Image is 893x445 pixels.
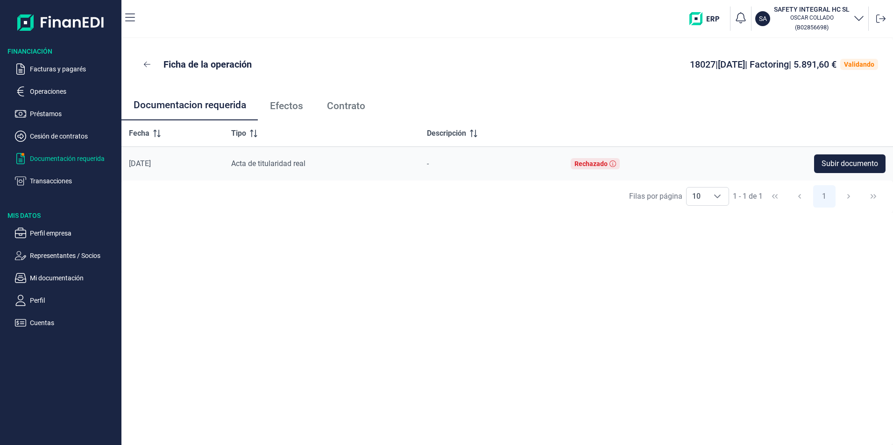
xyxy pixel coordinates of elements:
button: Cuentas [15,317,118,328]
button: Subir documento [814,154,886,173]
a: Documentacion requerida [121,90,258,121]
button: Cesión de contratos [15,131,118,142]
button: Facturas y pagarés [15,63,118,75]
p: Perfil [30,295,118,306]
span: Descripción [427,128,466,139]
button: Next Page [837,185,860,208]
div: Rechazado [574,160,608,167]
span: 18027 | [DATE] | Factoring | 5.891,60 € [690,59,836,70]
p: Cesión de contratos [30,131,118,142]
span: Documentacion requerida [134,100,246,110]
span: - [427,159,429,168]
p: Ficha de la operación [163,58,252,71]
span: Fecha [129,128,149,139]
div: Validando [844,61,874,68]
p: Préstamos [30,108,118,119]
p: Operaciones [30,86,118,97]
button: Page 1 [813,185,836,208]
button: Mi documentación [15,272,118,284]
button: Perfil [15,295,118,306]
p: Documentación requerida [30,153,118,164]
button: Previous Page [788,185,811,208]
p: OSCAR COLLADO [774,14,850,21]
p: Representantes / Socios [30,250,118,261]
button: First Page [764,185,786,208]
img: Logo de aplicación [17,7,105,37]
span: 1 - 1 de 1 [733,193,763,200]
button: Documentación requerida [15,153,118,164]
button: Last Page [862,185,885,208]
button: Préstamos [15,108,118,119]
p: Perfil empresa [30,228,118,239]
button: SASAFETY INTEGRAL HC SLOSCAR COLLADO(B02856698) [755,5,865,33]
button: Representantes / Socios [15,250,118,261]
p: Cuentas [30,317,118,328]
h3: SAFETY INTEGRAL HC SL [774,5,850,14]
button: Operaciones [15,86,118,97]
small: Copiar cif [795,24,829,31]
span: 10 [687,188,706,205]
p: SA [759,14,767,23]
p: Mi documentación [30,272,118,284]
span: Acta de titularidad real [231,159,305,168]
button: Transacciones [15,175,118,187]
span: Efectos [270,101,303,111]
p: Transacciones [30,175,118,187]
img: erp [689,12,726,25]
div: Filas por página [629,191,682,202]
span: Contrato [327,101,365,111]
div: [DATE] [129,159,216,168]
span: Subir documento [822,158,878,169]
button: Perfil empresa [15,228,118,239]
a: Efectos [258,90,315,121]
a: Contrato [315,90,377,121]
p: Facturas y pagarés [30,63,118,75]
div: Choose [706,188,729,205]
span: Tipo [231,128,246,139]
